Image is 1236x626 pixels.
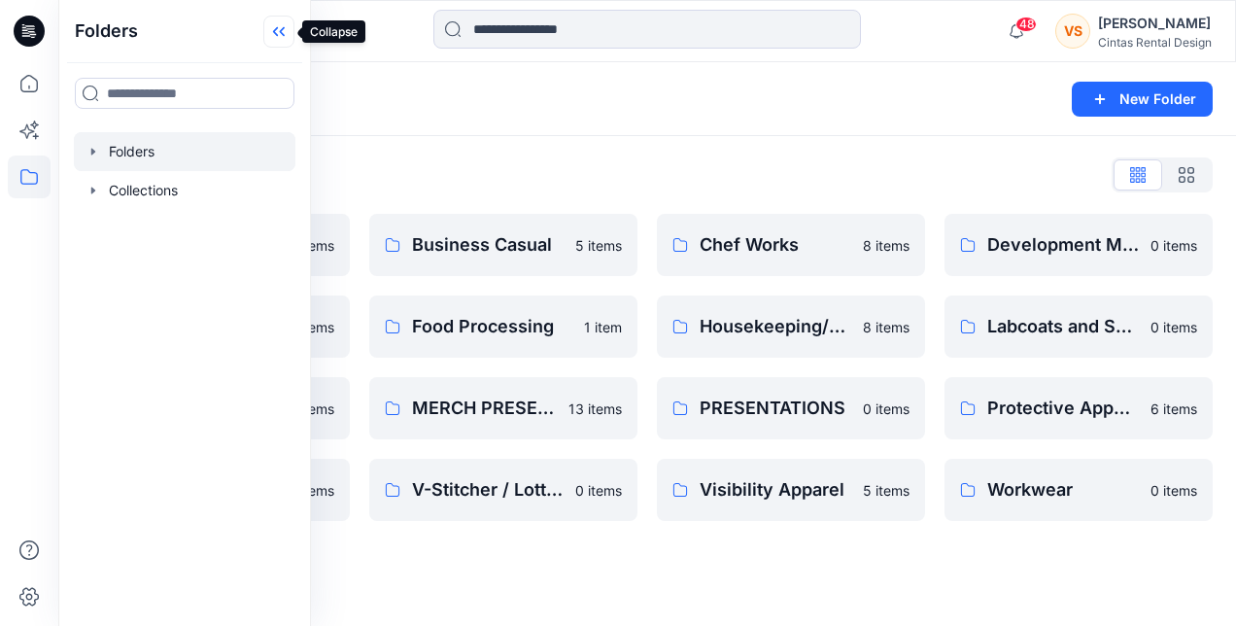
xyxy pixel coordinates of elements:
[1055,14,1090,49] div: VS
[369,377,637,439] a: MERCH PRESENTATIONS13 items
[657,214,925,276] a: Chef Works8 items
[944,377,1213,439] a: Protective Apparel6 items
[944,214,1213,276] a: Development Merchandising0 items
[1098,35,1212,50] div: Cintas Rental Design
[987,395,1139,422] p: Protective Apparel
[863,317,910,337] p: 8 items
[288,317,334,337] p: 0 items
[288,399,334,419] p: 0 items
[987,313,1139,340] p: Labcoats and Scrubs
[863,399,910,419] p: 0 items
[1072,82,1213,117] button: New Folder
[412,231,564,259] p: Business Casual
[369,296,637,358] a: Food Processing1 item
[944,296,1213,358] a: Labcoats and Scrubs0 items
[412,313,572,340] p: Food Processing
[657,459,925,521] a: Visibility Apparel5 items
[369,459,637,521] a: V-Stitcher / Lotta Resources0 items
[700,313,851,340] p: Housekeeping/EVS/Jan
[987,231,1139,259] p: Development Merchandising
[987,476,1139,504] p: Workwear
[1098,12,1212,35] div: [PERSON_NAME]
[657,296,925,358] a: Housekeeping/EVS/Jan8 items
[1150,317,1197,337] p: 0 items
[1015,17,1037,32] span: 48
[700,476,851,504] p: Visibility Apparel
[288,480,334,501] p: 0 items
[575,235,622,256] p: 5 items
[289,235,334,256] p: 7 items
[575,480,622,501] p: 0 items
[863,235,910,256] p: 8 items
[863,480,910,501] p: 5 items
[412,395,557,422] p: MERCH PRESENTATIONS
[1150,399,1197,419] p: 6 items
[1150,480,1197,501] p: 0 items
[369,214,637,276] a: Business Casual5 items
[584,317,622,337] p: 1 item
[412,476,564,504] p: V-Stitcher / Lotta Resources
[944,459,1213,521] a: Workwear0 items
[700,395,851,422] p: PRESENTATIONS
[568,399,622,419] p: 13 items
[1150,235,1197,256] p: 0 items
[657,377,925,439] a: PRESENTATIONS0 items
[700,231,851,259] p: Chef Works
